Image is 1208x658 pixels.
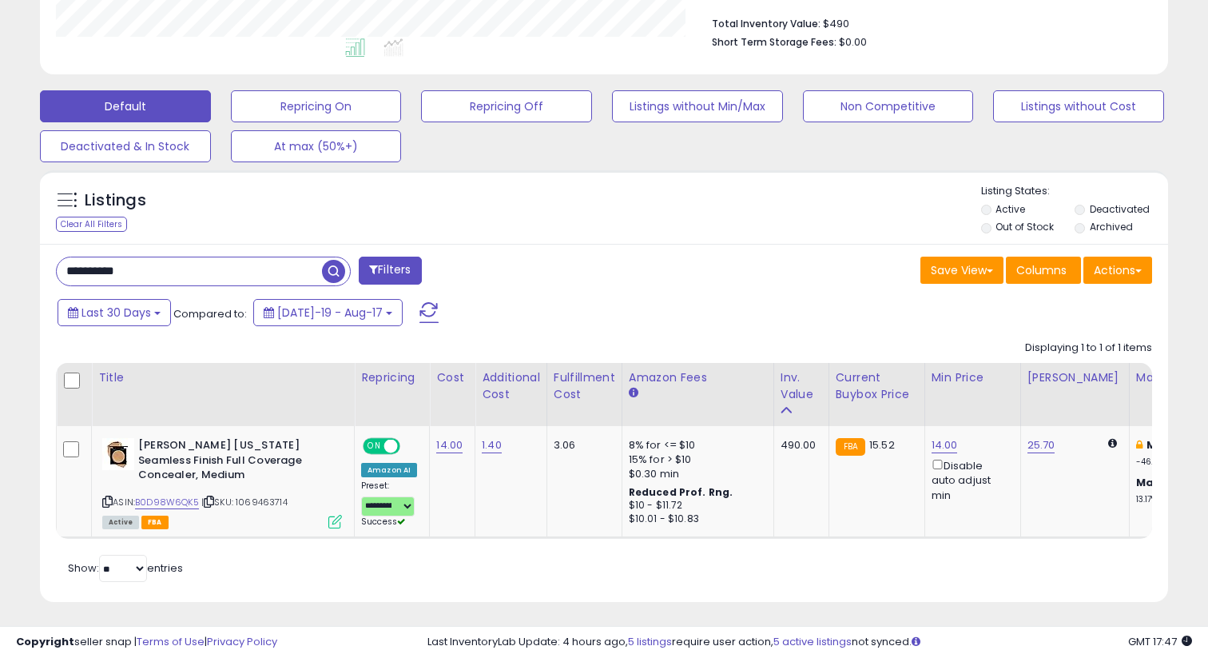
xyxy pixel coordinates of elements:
[40,90,211,122] button: Default
[231,90,402,122] button: Repricing On
[436,369,468,386] div: Cost
[920,257,1003,284] button: Save View
[359,257,421,285] button: Filters
[995,220,1054,233] label: Out of Stock
[138,438,332,487] b: [PERSON_NAME] [US_STATE] Seamless Finish Full Coverage Concealer, Medium
[712,17,821,30] b: Total Inventory Value:
[482,369,540,403] div: Additional Cost
[85,189,146,212] h5: Listings
[427,635,1192,650] div: Last InventoryLab Update: 4 hours ago, require user action, not synced.
[1128,634,1192,649] span: 2025-09-17 17:47 GMT
[421,90,592,122] button: Repricing Off
[102,516,139,529] span: All listings currently available for purchase on Amazon
[1136,440,1142,450] i: This overrides the store level min markup for this listing
[839,34,867,50] span: $0.00
[361,463,417,477] div: Amazon AI
[781,369,822,403] div: Inv. value
[629,453,761,467] div: 15% for > $10
[102,438,342,527] div: ASIN:
[773,634,852,649] a: 5 active listings
[1027,437,1055,453] a: 25.70
[1108,438,1117,449] i: Calculated using Dynamic Max Price.
[398,440,423,453] span: OFF
[1083,257,1152,284] button: Actions
[629,499,761,512] div: $10 - $11.72
[436,437,463,453] a: 14.00
[173,306,247,321] span: Compared to:
[482,437,502,453] a: 1.40
[364,440,384,453] span: ON
[712,35,836,49] b: Short Term Storage Fees:
[629,485,733,499] b: Reduced Prof. Rng.
[981,184,1169,199] p: Listing States:
[56,217,127,232] div: Clear All Filters
[995,202,1025,216] label: Active
[361,481,417,528] div: Preset:
[932,437,958,453] a: 14.00
[1025,341,1152,356] div: Displaying 1 to 1 of 1 items
[1016,262,1067,278] span: Columns
[1146,437,1170,453] b: Min:
[836,369,918,403] div: Current Buybox Price
[137,634,205,649] a: Terms of Use
[628,634,672,649] a: 5 listings
[1027,369,1123,386] div: [PERSON_NAME]
[554,438,610,453] div: 3.06
[836,438,865,456] small: FBA
[361,516,405,528] span: Success
[58,299,171,326] button: Last 30 Days
[803,90,974,122] button: Non Competitive
[712,13,1140,32] li: $490
[869,437,895,453] span: 15.52
[1090,202,1150,216] label: Deactivated
[16,634,74,649] strong: Copyright
[361,369,423,386] div: Repricing
[1006,257,1081,284] button: Columns
[629,386,638,401] small: Amazon Fees.
[253,299,403,326] button: [DATE]-19 - Aug-17
[68,560,183,576] span: Show: entries
[629,369,767,386] div: Amazon Fees
[1136,475,1164,490] b: Max:
[102,438,134,470] img: 31IRKWjUjyL._SL40_.jpg
[612,90,783,122] button: Listings without Min/Max
[554,369,615,403] div: Fulfillment Cost
[141,516,169,529] span: FBA
[40,130,211,162] button: Deactivated & In Stock
[16,635,277,650] div: seller snap | |
[629,467,761,481] div: $0.30 min
[231,130,402,162] button: At max (50%+)
[1090,220,1133,233] label: Archived
[277,305,383,321] span: [DATE]-19 - Aug-17
[932,369,1014,386] div: Min Price
[201,496,288,508] span: | SKU: 1069463714
[781,438,817,453] div: 490.00
[135,496,199,509] a: B0D98W6QK5
[98,369,348,386] div: Title
[629,512,761,526] div: $10.01 - $10.83
[81,305,151,321] span: Last 30 Days
[207,634,277,649] a: Privacy Policy
[629,438,761,453] div: 8% for <= $10
[993,90,1164,122] button: Listings without Cost
[932,457,1008,503] div: Disable auto adjust min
